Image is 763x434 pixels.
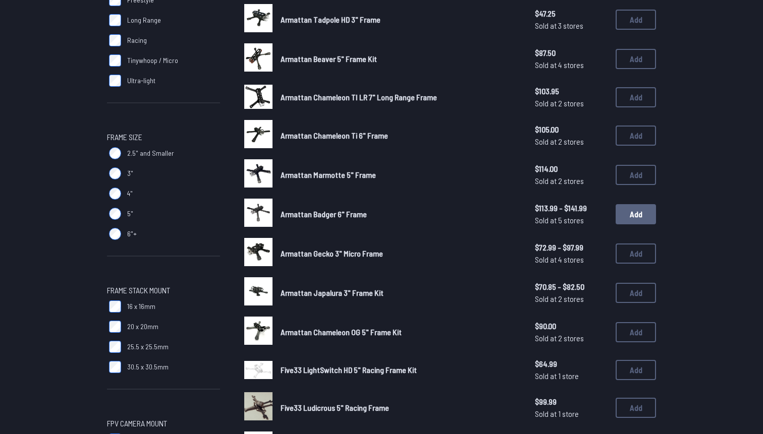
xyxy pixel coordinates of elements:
[127,189,133,199] span: 4"
[535,408,608,420] span: Sold at 1 store
[244,159,272,188] img: image
[109,167,121,179] input: 3"
[127,229,137,239] span: 6"+
[107,131,142,143] span: Frame Size
[616,398,656,418] button: Add
[535,20,608,32] span: Sold at 3 stores
[244,120,272,148] img: image
[244,4,272,35] a: image
[281,208,519,220] a: Armattan Badger 6" Frame
[127,55,178,66] span: Tinywhoop / Micro
[109,208,121,220] input: 5"
[535,85,608,97] span: $103.95
[616,165,656,185] button: Add
[281,170,376,179] span: Armattan Marmotte 5" Frame
[535,163,608,175] span: $114.00
[535,241,608,254] span: $72.99 - $97.99
[127,209,133,219] span: 5"
[109,361,121,373] input: 30.5 x 30.5mm
[616,87,656,107] button: Add
[244,392,272,423] a: image
[109,300,121,313] input: 16 x 16mm
[281,326,519,338] a: Armattan Chameleon OG 5" Frame Kit
[535,293,608,305] span: Sold at 2 stores
[535,214,608,226] span: Sold at 5 stores
[244,277,272,305] img: image
[281,288,384,297] span: Armattan Japalura 3" Frame Kit
[109,321,121,333] input: 20 x 20mm
[244,317,272,345] img: image
[244,43,272,72] img: image
[535,97,608,109] span: Sold at 2 stores
[535,175,608,187] span: Sold at 2 stores
[535,332,608,344] span: Sold at 2 stores
[244,392,272,420] img: image
[244,43,272,75] a: image
[109,54,121,67] input: Tinywhoop / Micro
[535,281,608,293] span: $70.85 - $82.50
[616,360,656,380] button: Add
[535,254,608,266] span: Sold at 4 stores
[244,199,272,230] a: image
[244,361,272,379] img: image
[281,91,519,103] a: Armattan Chameleon TI LR 7" Long Range Frame
[281,287,519,299] a: Armattan Japalura 3" Frame Kit
[535,8,608,20] span: $47.25
[109,147,121,159] input: 2.5" and Smaller
[127,342,169,352] span: 25.5 x 25.5mm
[281,209,367,219] span: Armattan Badger 6" Frame
[281,365,417,375] span: Five33 LightSwitch HD 5" Racing Frame Kit
[616,283,656,303] button: Add
[535,320,608,332] span: $90.00
[127,322,158,332] span: 20 x 20mm
[127,168,133,178] span: 3"
[616,204,656,224] button: Add
[109,75,121,87] input: Ultra-light
[127,301,155,312] span: 16 x 16mm
[127,362,169,372] span: 30.5 x 30.5mm
[109,14,121,26] input: Long Range
[244,4,272,32] img: image
[616,49,656,69] button: Add
[535,202,608,214] span: $113.99 - $141.99
[244,238,272,266] img: image
[281,327,402,337] span: Armattan Chameleon OG 5" Frame Kit
[109,34,121,46] input: Racing
[109,228,121,240] input: 6"+
[244,199,272,227] img: image
[616,243,656,264] button: Add
[127,15,161,25] span: Long Range
[535,396,608,408] span: $99.99
[281,54,377,64] span: Armattan Beaver 5" Frame Kit
[281,249,383,258] span: Armattan Gecko 3" Micro Frame
[281,402,519,414] a: Five33 Ludicrous 5" Racing Frame
[616,322,656,342] button: Add
[281,92,437,102] span: Armattan Chameleon TI LR 7" Long Range Frame
[281,15,380,24] span: Armattan Tadpole HD 3" Frame
[616,126,656,146] button: Add
[535,59,608,71] span: Sold at 4 stores
[281,169,519,181] a: Armattan Marmotte 5" Frame
[107,284,170,296] span: Frame Stack Mount
[281,131,388,140] span: Armattan Chameleon Ti 6" Frame
[535,370,608,382] span: Sold at 1 store
[109,188,121,200] input: 4"
[244,277,272,308] a: image
[244,356,272,384] a: image
[281,364,519,376] a: Five33 LightSwitch HD 5" Racing Frame Kit
[281,403,389,412] span: Five33 Ludicrous 5" Racing Frame
[281,14,519,26] a: Armattan Tadpole HD 3" Frame
[281,247,519,260] a: Armattan Gecko 3" Micro Frame
[244,85,272,109] img: image
[244,238,272,269] a: image
[244,317,272,348] a: image
[127,35,147,45] span: Racing
[127,148,174,158] span: 2.5" and Smaller
[535,136,608,148] span: Sold at 2 stores
[535,123,608,136] span: $105.00
[281,53,519,65] a: Armattan Beaver 5" Frame Kit
[616,10,656,30] button: Add
[244,120,272,151] a: image
[107,417,167,429] span: FPV Camera Mount
[244,159,272,191] a: image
